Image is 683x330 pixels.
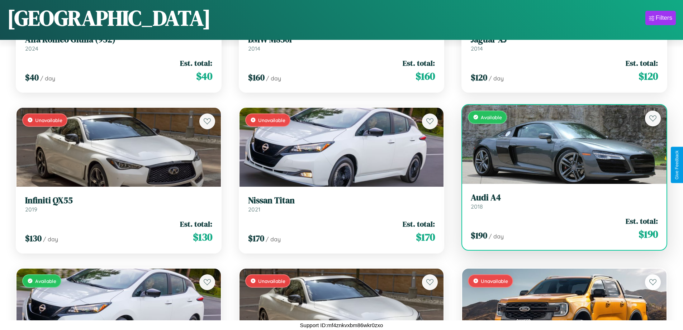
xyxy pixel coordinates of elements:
[471,34,658,45] h3: Jaguar XJ
[258,278,285,284] span: Unavailable
[248,34,435,45] h3: BMW M850i
[416,69,435,83] span: $ 160
[645,11,676,25] button: Filters
[489,233,504,240] span: / day
[25,45,38,52] span: 2024
[7,3,211,33] h1: [GEOGRAPHIC_DATA]
[489,75,504,82] span: / day
[248,195,435,213] a: Nissan Titan2021
[25,71,39,83] span: $ 40
[403,219,435,229] span: Est. total:
[248,195,435,206] h3: Nissan Titan
[25,206,37,213] span: 2019
[626,58,658,68] span: Est. total:
[43,236,58,243] span: / day
[196,69,212,83] span: $ 40
[674,150,679,180] div: Give Feedback
[471,203,483,210] span: 2018
[471,192,658,210] a: Audi A42018
[639,227,658,241] span: $ 190
[656,14,672,22] div: Filters
[180,58,212,68] span: Est. total:
[25,34,212,45] h3: Alfa Romeo Giulia (952)
[471,229,487,241] span: $ 190
[248,206,260,213] span: 2021
[266,75,281,82] span: / day
[193,230,212,244] span: $ 130
[180,219,212,229] span: Est. total:
[300,320,383,330] p: Support ID: mf4znkvxbm86wkr0zxo
[626,216,658,226] span: Est. total:
[416,230,435,244] span: $ 170
[258,117,285,123] span: Unavailable
[35,117,62,123] span: Unavailable
[248,45,260,52] span: 2014
[248,232,264,244] span: $ 170
[471,192,658,203] h3: Audi A4
[248,71,265,83] span: $ 160
[25,195,212,213] a: Infiniti QX552019
[403,58,435,68] span: Est. total:
[481,278,508,284] span: Unavailable
[471,45,483,52] span: 2014
[471,34,658,52] a: Jaguar XJ2014
[40,75,55,82] span: / day
[481,114,502,120] span: Available
[25,232,42,244] span: $ 130
[639,69,658,83] span: $ 120
[25,195,212,206] h3: Infiniti QX55
[35,278,56,284] span: Available
[266,236,281,243] span: / day
[25,34,212,52] a: Alfa Romeo Giulia (952)2024
[248,34,435,52] a: BMW M850i2014
[471,71,487,83] span: $ 120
